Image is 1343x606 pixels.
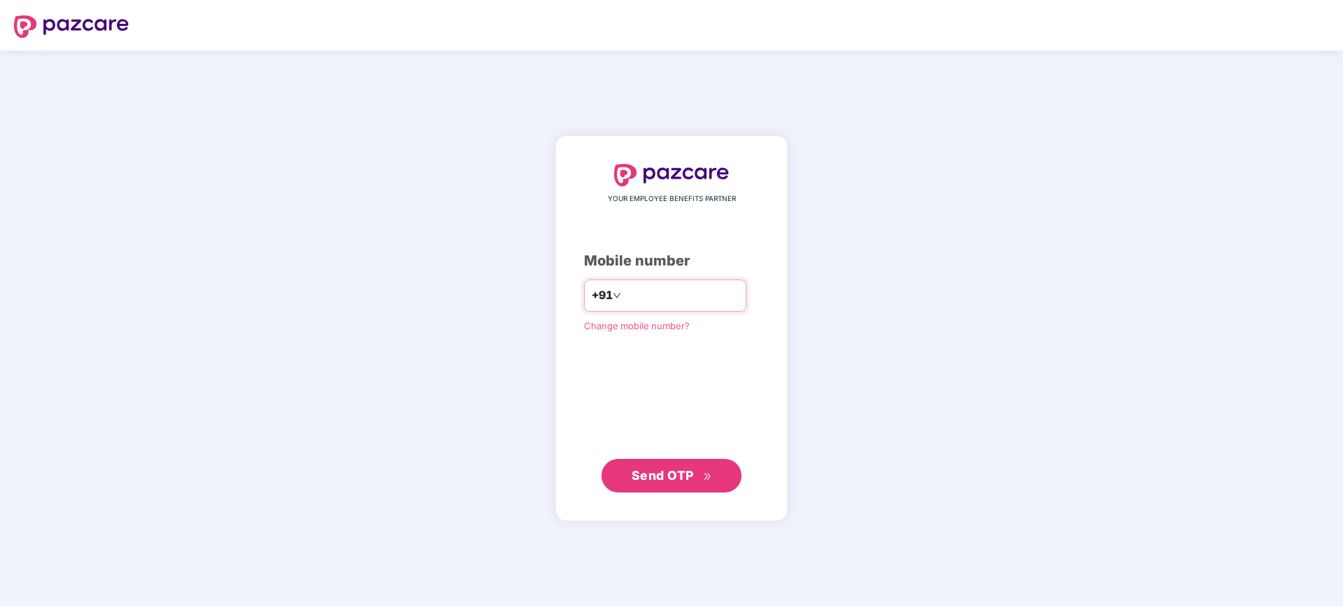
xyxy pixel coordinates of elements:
img: logo [14,15,129,38]
img: logo [614,164,729,186]
div: Mobile number [584,250,759,272]
span: down [613,291,621,300]
button: Send OTPdouble-right [601,459,742,493]
span: double-right [703,472,712,481]
span: +91 [592,287,613,304]
a: Change mobile number? [584,320,690,331]
span: Send OTP [632,468,694,483]
span: YOUR EMPLOYEE BENEFITS PARTNER [608,193,736,205]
